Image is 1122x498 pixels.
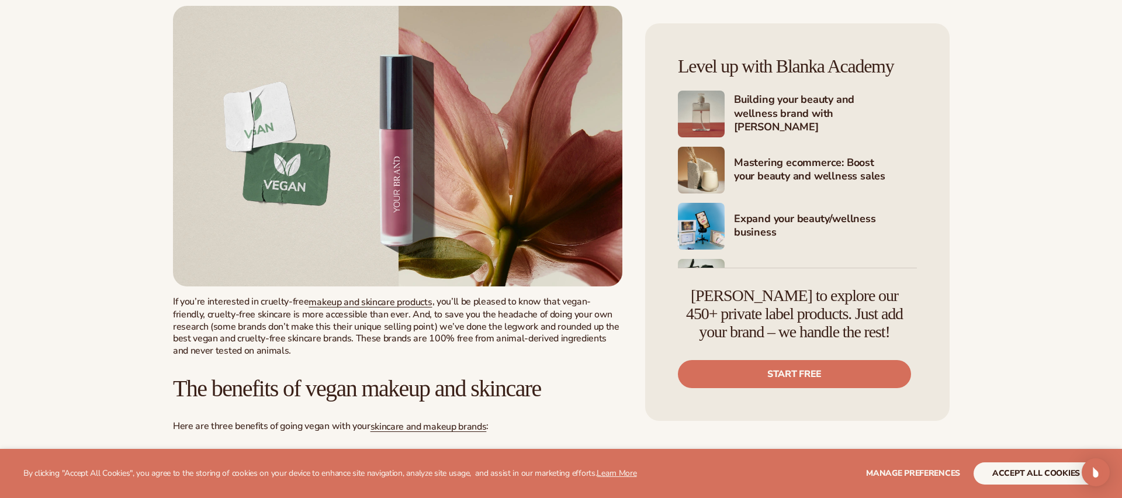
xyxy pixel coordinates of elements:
[678,91,725,137] img: Shopify Image 2
[678,360,911,388] a: Start free
[866,462,960,485] button: Manage preferences
[734,212,917,241] h4: Expand your beauty/wellness business
[173,295,619,357] span: , you’ll be pleased to know that vegan-friendly, cruelty-free skincare is more accessible than ev...
[173,420,370,433] span: Here are three benefits of going vegan with your
[173,6,622,287] img: Vegan and plants backdrop of a plant-based lip gloss
[678,203,917,250] a: Shopify Image 4 Expand your beauty/wellness business
[678,147,725,193] img: Shopify Image 3
[173,295,309,308] span: If you’re interested in cruelty-free
[678,91,917,137] a: Shopify Image 2 Building your beauty and wellness brand with [PERSON_NAME]
[370,420,487,433] a: skincare and makeup brands
[173,375,541,402] span: The benefits of vegan makeup and skincare
[678,56,917,77] h4: Level up with Blanka Academy
[486,420,489,433] span: :
[1082,458,1110,486] div: Open Intercom Messenger
[734,93,917,135] h4: Building your beauty and wellness brand with [PERSON_NAME]
[678,259,917,306] a: Shopify Image 5 Marketing your beauty and wellness brand 101
[23,469,637,479] p: By clicking "Accept All Cookies", you agree to the storing of cookies on your device to enhance s...
[678,147,917,193] a: Shopify Image 3 Mastering ecommerce: Boost your beauty and wellness sales
[597,468,636,479] a: Learn More
[678,287,911,341] h4: [PERSON_NAME] to explore our 450+ private label products. Just add your brand – we handle the rest!
[974,462,1099,485] button: accept all cookies
[173,6,622,287] a: Sign up - Blanka Brand
[866,468,960,479] span: Manage preferences
[309,296,432,309] a: makeup and skincare products
[678,259,725,306] img: Shopify Image 5
[734,156,917,185] h4: Mastering ecommerce: Boost your beauty and wellness sales
[678,203,725,250] img: Shopify Image 4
